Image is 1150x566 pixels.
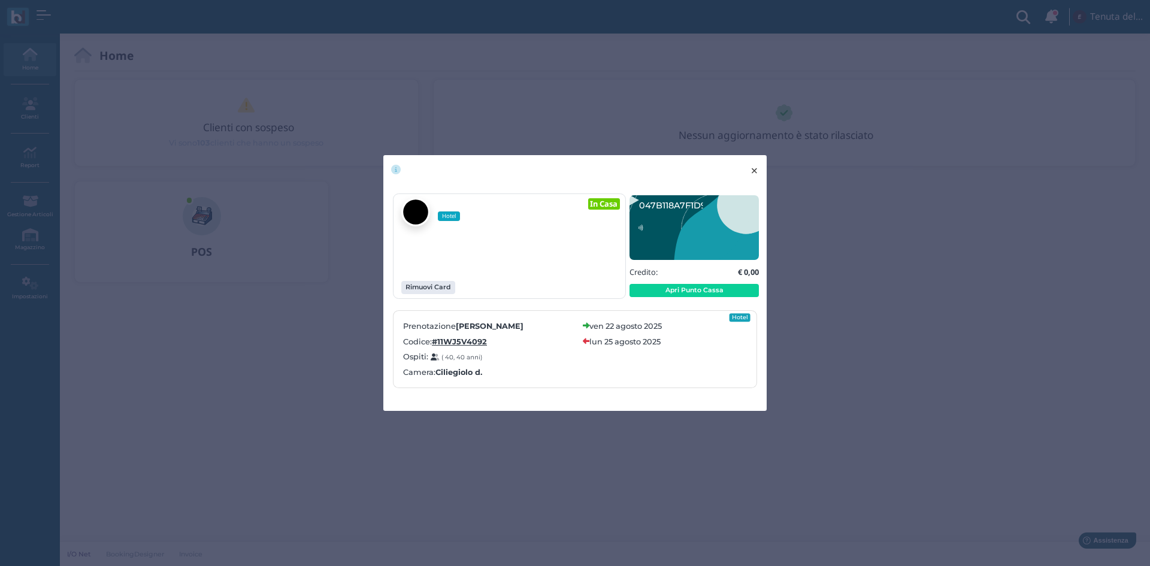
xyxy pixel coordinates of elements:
div: Hotel [730,313,750,322]
span: Hotel [438,211,461,221]
a: Hotel [401,198,468,226]
h5: Credito: [630,268,658,276]
b: € 0,00 [738,267,759,277]
button: Rimuovi Card [401,281,455,294]
b: In Casa [590,198,618,209]
b: [PERSON_NAME] [456,322,523,331]
span: Assistenza [35,10,79,19]
button: Apri Punto Cassa [630,284,759,297]
label: Prenotazione [403,320,576,332]
label: ven 22 agosto 2025 [589,320,662,332]
span: × [750,163,759,178]
text: 047B118A7F1D94 [639,200,712,211]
